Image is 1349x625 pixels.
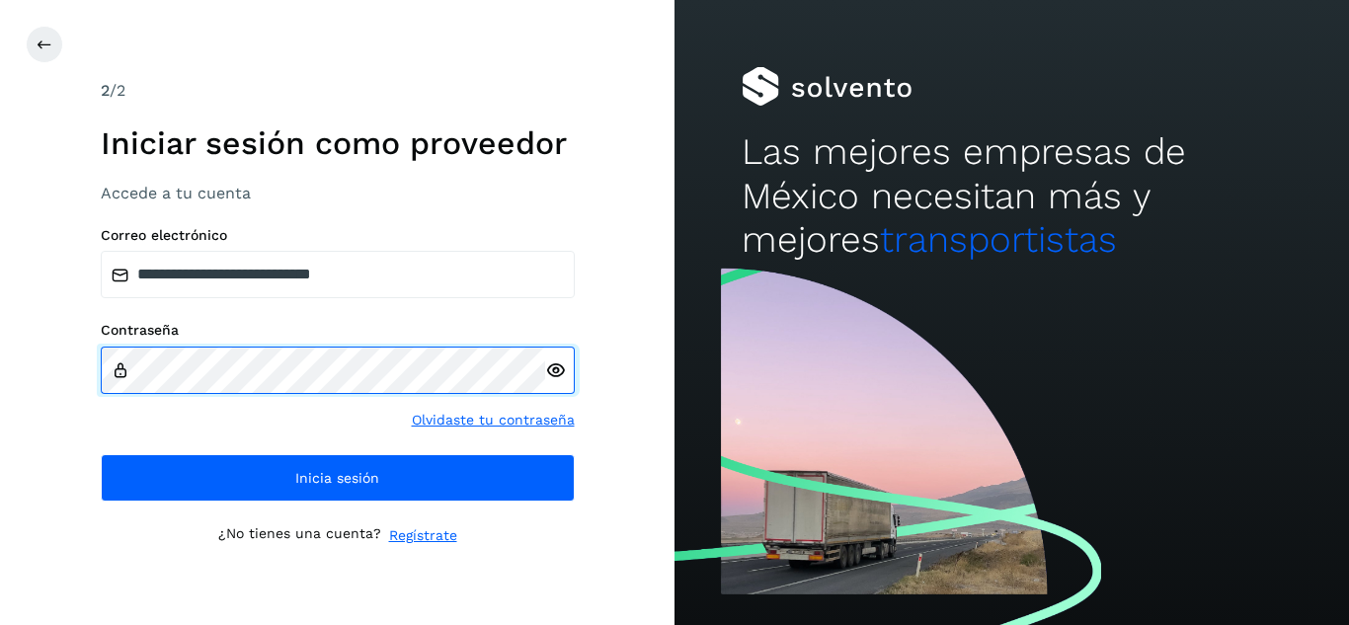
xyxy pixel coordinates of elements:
a: Regístrate [389,525,457,546]
h3: Accede a tu cuenta [101,184,575,202]
p: ¿No tienes una cuenta? [218,525,381,546]
div: /2 [101,79,575,103]
h1: Iniciar sesión como proveedor [101,124,575,162]
label: Contraseña [101,322,575,339]
h2: Las mejores empresas de México necesitan más y mejores [742,130,1281,262]
span: 2 [101,81,110,100]
span: transportistas [880,218,1117,261]
a: Olvidaste tu contraseña [412,410,575,430]
label: Correo electrónico [101,227,575,244]
button: Inicia sesión [101,454,575,502]
span: Inicia sesión [295,471,379,485]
